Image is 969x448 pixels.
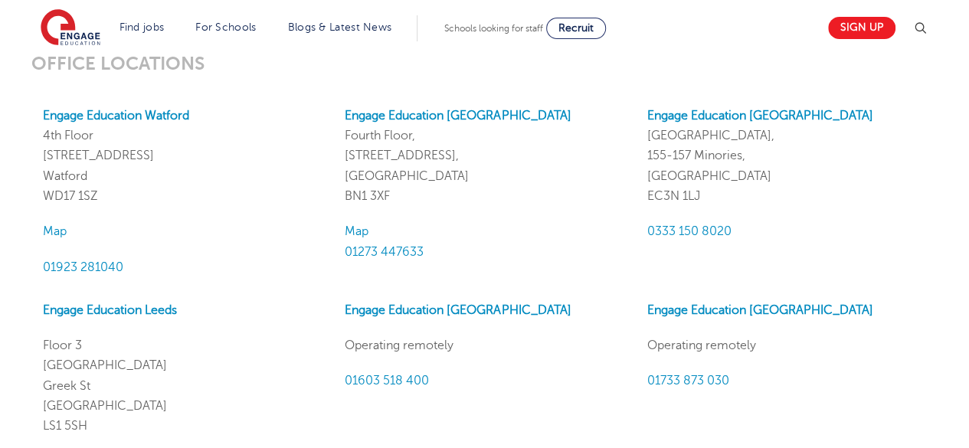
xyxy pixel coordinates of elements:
[345,244,424,258] a: 01273 447633
[43,260,123,273] a: 01923 281040
[345,108,571,122] a: Engage Education [GEOGRAPHIC_DATA]
[43,224,67,237] a: Map
[647,108,873,122] a: Engage Education [GEOGRAPHIC_DATA]
[43,335,322,435] p: Floor 3 [GEOGRAPHIC_DATA] Greek St [GEOGRAPHIC_DATA] LS1 5SH
[43,302,177,316] a: Engage Education Leeds
[345,373,429,387] a: 01603 518 400
[558,22,594,34] span: Recruit
[647,105,926,205] p: [GEOGRAPHIC_DATA], 155-157 Minories, [GEOGRAPHIC_DATA] EC3N 1LJ
[43,105,322,205] p: 4th Floor [STREET_ADDRESS] Watford WD17 1SZ
[288,21,392,33] a: Blogs & Latest News
[647,302,873,316] a: Engage Education [GEOGRAPHIC_DATA]
[546,18,606,39] a: Recruit
[119,21,165,33] a: Find jobs
[345,105,624,205] p: Fourth Floor, [STREET_ADDRESS], [GEOGRAPHIC_DATA] BN1 3XF
[828,17,895,39] a: Sign up
[444,23,543,34] span: Schools looking for staff
[647,224,732,237] a: 0333 150 8020
[41,9,100,47] img: Engage Education
[43,108,189,122] a: Engage Education Watford
[647,373,729,387] a: 01733 873 030
[345,302,571,316] a: Engage Education [GEOGRAPHIC_DATA]
[31,53,938,74] h3: OFFICE LOCATIONS
[195,21,256,33] a: For Schools
[345,224,368,237] a: Map
[345,335,624,355] p: Operating remotely
[647,335,926,355] p: Operating remotely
